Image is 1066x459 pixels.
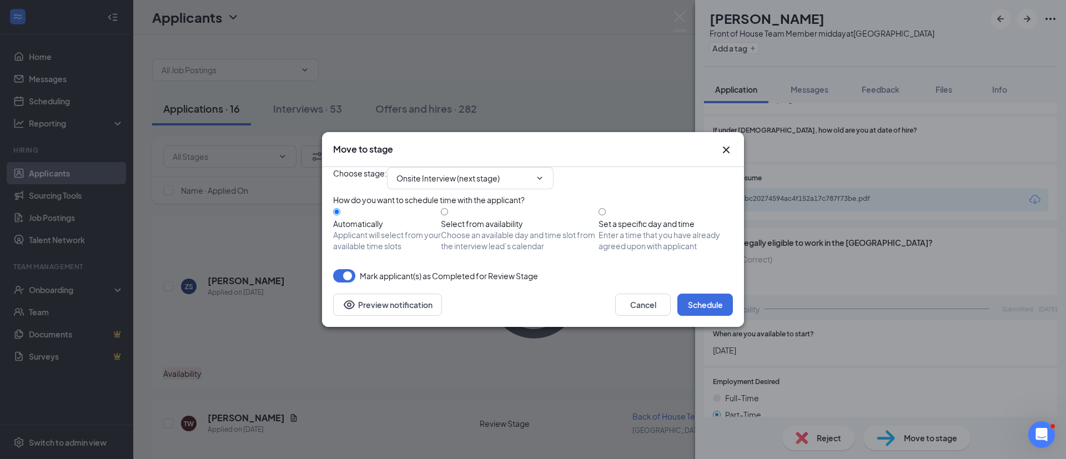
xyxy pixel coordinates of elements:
button: Cancel [615,294,671,316]
svg: Cross [720,143,733,157]
span: Mark applicant(s) as Completed for Review Stage [360,269,538,283]
span: Enter a time that you have already agreed upon with applicant [599,229,733,251]
iframe: Intercom live chat [1028,421,1055,448]
span: Choose stage : [333,167,387,189]
div: Automatically [333,218,441,229]
svg: Eye [343,298,356,311]
div: Select from availability [441,218,599,229]
span: Applicant will select from your available time slots [333,229,441,251]
button: Preview notificationEye [333,294,442,316]
button: Schedule [677,294,733,316]
svg: ChevronDown [535,174,544,183]
div: How do you want to schedule time with the applicant? [333,194,733,206]
h3: Move to stage [333,143,393,155]
span: Choose an available day and time slot from the interview lead’s calendar [441,229,599,251]
button: Close [720,143,733,157]
div: Set a specific day and time [599,218,733,229]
